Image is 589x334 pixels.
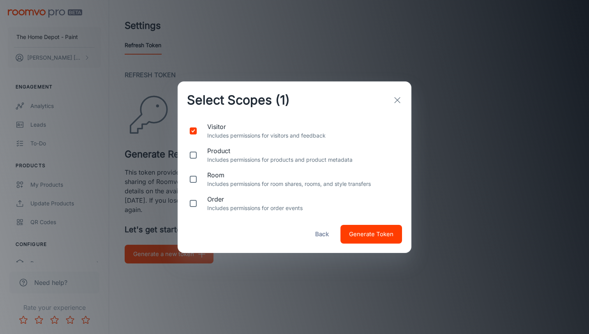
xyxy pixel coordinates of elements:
span: product [207,146,399,156]
span: order [207,194,399,204]
div: orderIncludes permissions for order events [178,191,411,216]
p: Includes permissions for order events [207,204,399,212]
div: productIncludes permissions for products and product metadata [178,143,411,167]
button: Generate Token [340,225,402,244]
p: Includes permissions for visitors and feedback [207,131,399,140]
span: visitor [207,122,399,131]
span: Generate Token [349,229,393,239]
div: roomIncludes permissions for room shares, rooms, and style transfers [178,167,411,191]
span: room [207,170,399,180]
h2: Select Scopes (1) [178,81,299,119]
p: Includes permissions for products and product metadata [207,156,399,164]
button: Back [309,225,334,244]
p: Includes permissions for room shares, rooms, and style transfers [207,180,399,188]
div: visitorIncludes permissions for visitors and feedback [178,119,411,143]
